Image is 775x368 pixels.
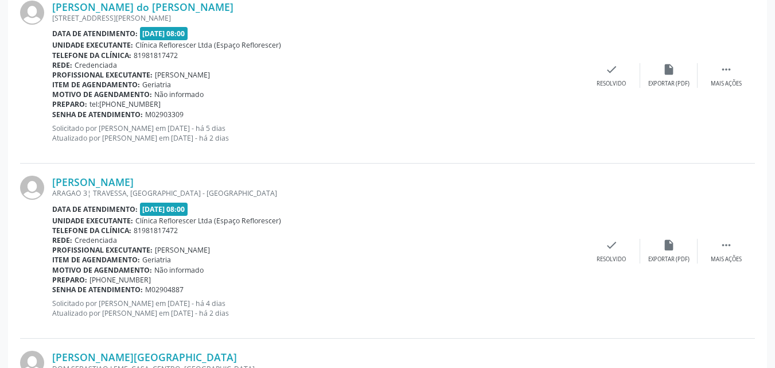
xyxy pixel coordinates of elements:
[711,80,742,88] div: Mais ações
[155,70,210,80] span: [PERSON_NAME]
[720,63,733,76] i: 
[648,80,690,88] div: Exportar (PDF)
[52,1,233,13] a: [PERSON_NAME] do [PERSON_NAME]
[155,245,210,255] span: [PERSON_NAME]
[52,351,237,363] a: [PERSON_NAME][GEOGRAPHIC_DATA]
[52,90,152,99] b: Motivo de agendamento:
[52,188,583,198] div: ARAGAO 3¦ TRAVESSA, [GEOGRAPHIC_DATA] - [GEOGRAPHIC_DATA]
[52,204,138,214] b: Data de atendimento:
[52,99,87,109] b: Preparo:
[89,275,151,285] span: [PHONE_NUMBER]
[52,123,583,143] p: Solicitado por [PERSON_NAME] em [DATE] - há 5 dias Atualizado por [PERSON_NAME] em [DATE] - há 2 ...
[663,63,675,76] i: insert_drive_file
[75,235,117,245] span: Credenciada
[135,40,281,50] span: Clínica Reflorescer Ltda (Espaço Reflorescer)
[52,51,131,60] b: Telefone da clínica:
[52,176,134,188] a: [PERSON_NAME]
[52,60,72,70] b: Rede:
[140,203,188,216] span: [DATE] 08:00
[52,110,143,119] b: Senha de atendimento:
[605,239,618,251] i: check
[52,40,133,50] b: Unidade executante:
[20,176,44,200] img: img
[52,226,131,235] b: Telefone da clínica:
[663,239,675,251] i: insert_drive_file
[52,216,133,226] b: Unidade executante:
[711,255,742,264] div: Mais ações
[140,27,188,40] span: [DATE] 08:00
[52,265,152,275] b: Motivo de agendamento:
[52,285,143,295] b: Senha de atendimento:
[135,216,281,226] span: Clínica Reflorescer Ltda (Espaço Reflorescer)
[720,239,733,251] i: 
[89,99,161,109] span: tel:[PHONE_NUMBER]
[154,265,204,275] span: Não informado
[648,255,690,264] div: Exportar (PDF)
[52,235,72,245] b: Rede:
[142,255,171,265] span: Geriatria
[605,63,618,76] i: check
[20,1,44,25] img: img
[52,275,87,285] b: Preparo:
[597,255,626,264] div: Resolvido
[134,51,178,60] span: 81981817472
[75,60,117,70] span: Credenciada
[52,80,140,90] b: Item de agendamento:
[134,226,178,235] span: 81981817472
[142,80,171,90] span: Geriatria
[52,70,153,80] b: Profissional executante:
[52,255,140,265] b: Item de agendamento:
[145,285,184,295] span: M02904887
[145,110,184,119] span: M02903309
[52,245,153,255] b: Profissional executante:
[52,29,138,38] b: Data de atendimento:
[52,299,583,318] p: Solicitado por [PERSON_NAME] em [DATE] - há 4 dias Atualizado por [PERSON_NAME] em [DATE] - há 2 ...
[52,13,583,23] div: [STREET_ADDRESS][PERSON_NAME]
[154,90,204,99] span: Não informado
[597,80,626,88] div: Resolvido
